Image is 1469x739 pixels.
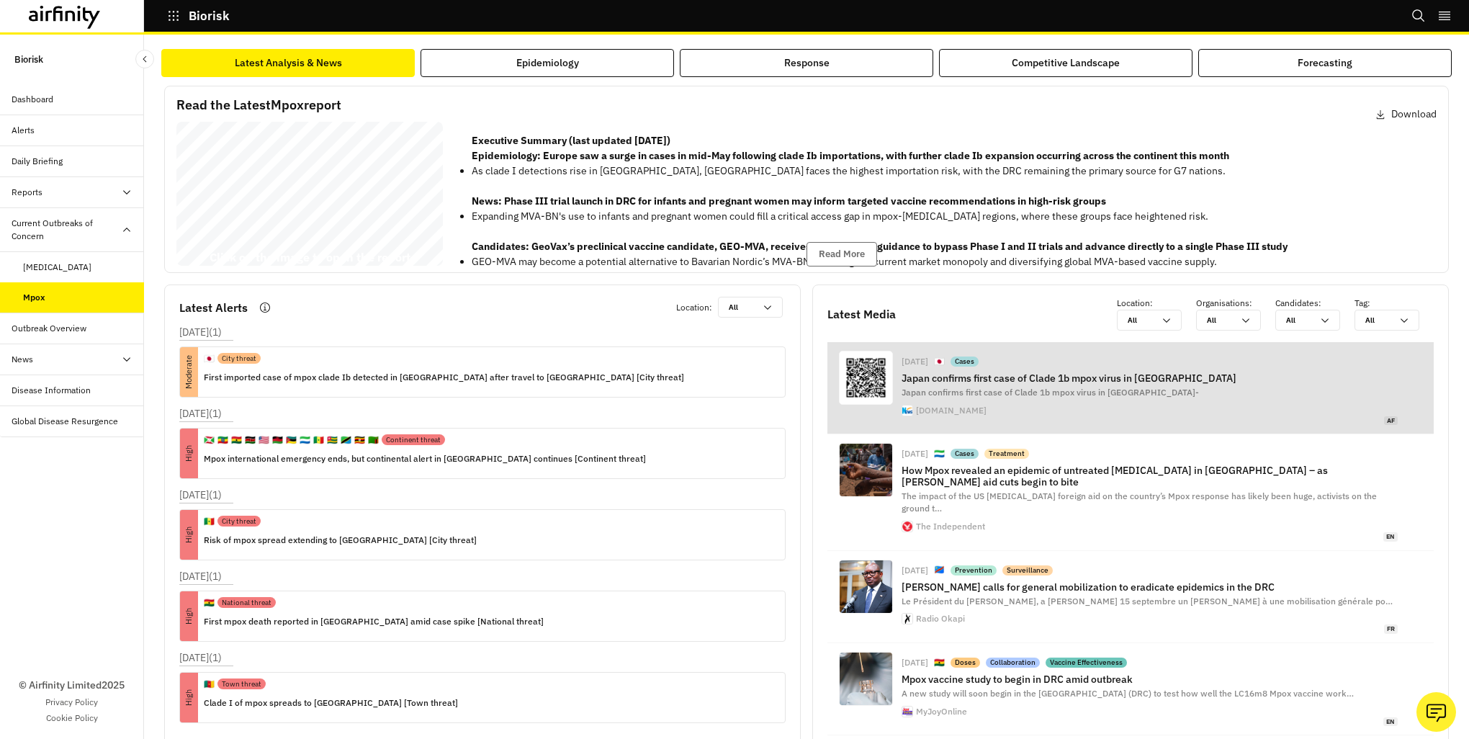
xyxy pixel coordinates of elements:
p: Japan confirms first case of Clade 1b mpox virus in [GEOGRAPHIC_DATA] [902,372,1398,384]
span: en [1383,717,1398,727]
p: © Airfinity Limited 2025 [19,678,125,693]
div: [DATE] [902,449,928,458]
img: MPox-vaccine.jpg [840,653,892,705]
p: 🇪🇹 [217,434,228,447]
p: 🇯🇵 [204,352,215,365]
p: 🇲🇿 [286,434,297,447]
span: Japan confirms first case of Clade 1b mpox virus in [GEOGRAPHIC_DATA]- [902,387,1199,398]
p: Tag : [1355,297,1434,310]
p: Mpox vaccine study to begin in DRC amid outbreak [902,673,1398,685]
span: en [1383,532,1398,542]
p: 🇰🇪 [245,434,256,447]
p: [DATE] ( 1 ) [179,325,222,340]
p: Vaccine Effectiveness [1050,658,1123,668]
div: The Independent [916,522,985,531]
p: 🇸🇳 [313,434,324,447]
button: Ask our analysts [1416,692,1456,732]
img: GettyImages-2167483589.jpg [840,444,892,496]
p: [DATE] ( 1 ) [179,650,222,666]
div: MyJoyOnline [916,707,967,716]
span: Mpox Report [183,157,274,174]
button: Search [1411,4,1426,28]
p: High [164,444,214,462]
p: Candidates : [1275,297,1355,310]
a: Cookie Policy [46,712,98,725]
div: Current Outbreaks of Concern [12,217,121,243]
span: A new study will soon begin in the [GEOGRAPHIC_DATA] (DRC) to test how well the LC16m8 Mpox vacci... [902,688,1354,699]
p: 🇸🇱 [934,448,945,460]
p: Clade I of mpox spreads to [GEOGRAPHIC_DATA] [Town threat] [204,695,458,711]
div: Disease Information [12,384,91,397]
p: First imported case of mpox clade Ib detected in [GEOGRAPHIC_DATA] after travel to [GEOGRAPHIC_DA... [204,369,684,385]
div: [DOMAIN_NAME] [916,406,987,415]
div: Outbreak Overview [12,322,86,335]
p: 🇹🇿 [341,434,351,447]
p: Latest Alerts [179,299,248,316]
p: 🇲🇼 [272,434,283,447]
a: [DATE]🇬🇭DosesCollaborationVaccine EffectivenessMpox vaccine study to begin in DRC amid outbreakA ... [827,643,1434,735]
a: [DATE]🇯🇵CasesJapan confirms first case of Clade 1b mpox virus in [GEOGRAPHIC_DATA]Japan confirms ... [827,342,1434,434]
p: 🇯🇵 [934,356,945,368]
p: 🇿🇲 [368,434,379,447]
span: © 2025 Airfinity [185,264,198,267]
span: af [1384,416,1398,426]
p: [DATE] ( 1 ) [179,488,222,503]
span: This Airfinity report is intended to be used by [PERSON_NAME] at Japanese Government exclusively.... [203,130,391,264]
div: [MEDICAL_DATA] [23,261,91,274]
div: News [12,353,33,366]
img: zxcode_202509165b11562cfb854b178671959a96cb09bf.jpg [840,351,892,404]
p: 🇬🇭 [934,657,945,669]
div: [DATE] [902,566,928,575]
p: 🇸🇳 [204,515,215,528]
p: Biorisk [14,46,43,73]
p: Collaboration [990,658,1036,668]
p: National threat [222,597,271,608]
span: Le Président du [PERSON_NAME], a [PERSON_NAME] 15 septembre un [PERSON_NAME] à une mobilisation g... [902,596,1393,606]
div: Daily Briefing [12,155,63,168]
strong: Candidates: GeoVax’s preclinical vaccine candidate, GEO-MVA, receives positive EMA guidance to by... [472,240,1288,253]
strong: News: Phase III trial launch in DRC for infants and pregnant women may inform targeted vaccine re... [472,194,1106,207]
p: Organisations : [1196,297,1275,310]
p: 🇹🇬 [327,434,338,447]
span: Private & Co nfidential [201,264,219,267]
button: Close Sidebar [135,50,154,68]
p: Location : [676,301,712,314]
img: cropped-cropped-myjoyonline-logo-2-1-270x270.png [902,707,912,717]
p: 🇬🇭 [204,596,215,609]
p: 🇬🇭 [231,434,242,447]
p: Location : [1117,297,1196,310]
div: Global Disease Resurgence [12,415,118,428]
p: 🇸🇱 [300,434,310,447]
p: Treatment [989,449,1025,459]
p: Read the Latest Mpox report [176,95,341,115]
div: Epidemiology [516,55,579,71]
div: Response [784,55,830,71]
p: 🇺🇬 [354,434,365,447]
a: Privacy Policy [45,696,98,709]
img: avatar-ro_normal.gif_0.png [902,614,912,624]
a: [DATE]🇨🇩PreventionSurveillance[PERSON_NAME] calls for general mobilization to eradicate epidemics... [827,551,1434,643]
p: Town threat [222,678,261,689]
p: Biorisk [189,9,230,22]
p: [DATE] ( 1 ) [179,569,222,584]
p: 🇨🇩 [934,564,945,576]
p: Risk of mpox spread extending to [GEOGRAPHIC_DATA] [City threat] [204,532,477,548]
div: [DATE] [902,658,928,667]
div: Mpox [23,291,45,304]
p: First mpox death reported in [GEOGRAPHIC_DATA] amid case spike [National threat] [204,614,544,630]
p: How Mpox revealed an epidemic of untreated [MEDICAL_DATA] in [GEOGRAPHIC_DATA] – as [PERSON_NAME]... [902,465,1398,488]
button: Biorisk [167,4,230,28]
p: Prevention [955,565,992,575]
div: Competitive Landscape [1012,55,1120,71]
div: Forecasting [1298,55,1352,71]
span: – [199,264,200,267]
button: Read More [807,242,877,267]
p: GEO-MVA may become a potential alternative to Bavarian Nordic’s MVA-BN, breaking the current mark... [472,254,1288,269]
a: [DATE]🇸🇱CasesTreatmentHow Mpox revealed an epidemic of untreated [MEDICAL_DATA] in [GEOGRAPHIC_DA... [827,434,1434,550]
img: favicon.ico [902,406,912,416]
span: The impact of the US [MEDICAL_DATA] foreign aid on the country’s Mpox response has likely been hu... [902,491,1377,514]
img: icon-512x512.png [902,521,912,532]
p: Moderate [164,363,214,381]
p: As clade I detections rise in [GEOGRAPHIC_DATA], [GEOGRAPHIC_DATA] faces the highest importation ... [472,164,1288,179]
div: Reports [12,186,42,199]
